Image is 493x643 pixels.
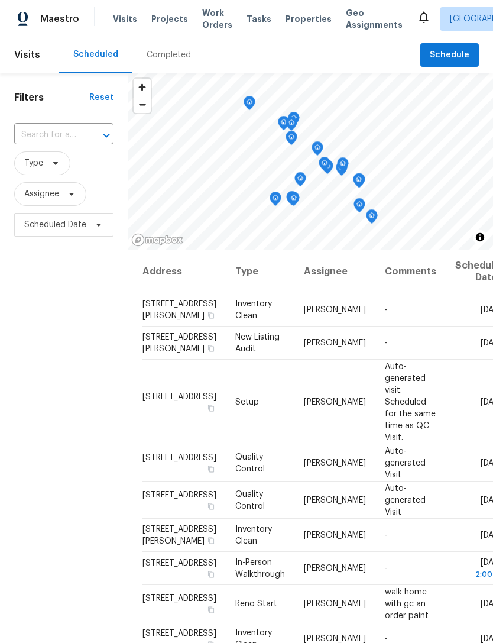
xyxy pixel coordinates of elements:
div: Map marker [319,157,330,175]
th: Comments [375,250,446,293]
div: Map marker [288,192,300,210]
div: Completed [147,49,191,61]
span: Projects [151,13,188,25]
th: Address [142,250,226,293]
span: [PERSON_NAME] [304,564,366,573]
span: Visits [14,42,40,68]
span: [PERSON_NAME] [304,458,366,467]
span: Toggle attribution [476,231,484,244]
span: Auto-generated visit. Scheduled for the same time as QC Visit. [385,362,436,441]
div: Reset [89,92,113,104]
th: Type [226,250,294,293]
h1: Filters [14,92,89,104]
span: Quality Control [235,453,265,473]
button: Open [98,127,115,144]
span: Visits [113,13,137,25]
span: Reno Start [235,599,277,608]
span: [PERSON_NAME] [304,496,366,504]
span: [PERSON_NAME] [304,398,366,406]
span: [STREET_ADDRESS][PERSON_NAME] [142,300,216,320]
button: Copy Address [206,535,216,546]
button: Copy Address [206,463,216,474]
span: Auto-generated Visit [385,447,426,479]
span: [PERSON_NAME] [304,306,366,314]
button: Zoom in [134,79,151,96]
span: Tasks [246,15,271,23]
span: [STREET_ADDRESS] [142,629,216,638]
div: Map marker [286,131,297,149]
span: Assignee [24,188,59,200]
a: Mapbox homepage [131,233,183,247]
span: [STREET_ADDRESS] [142,453,216,461]
span: Inventory Clean [235,525,272,545]
div: Map marker [353,173,365,192]
span: Maestro [40,13,79,25]
span: Geo Assignments [346,7,403,31]
span: - [385,531,388,539]
div: Map marker [286,117,297,135]
span: Schedule [430,48,469,63]
span: [PERSON_NAME] [304,635,366,643]
span: [PERSON_NAME] [304,531,366,539]
span: [PERSON_NAME] [304,599,366,608]
div: Map marker [353,198,365,217]
div: Map marker [286,191,298,209]
div: Map marker [337,157,349,176]
span: New Listing Audit [235,333,280,353]
span: [STREET_ADDRESS] [142,559,216,567]
span: Quality Control [235,490,265,510]
span: Type [24,157,43,169]
span: [STREET_ADDRESS] [142,392,216,400]
th: Assignee [294,250,375,293]
div: Map marker [312,141,323,160]
span: Properties [286,13,332,25]
span: Inventory Clean [235,300,272,320]
button: Copy Address [206,310,216,321]
div: Map marker [278,116,290,134]
span: Auto-generated Visit [385,484,426,516]
span: [PERSON_NAME] [304,339,366,347]
span: [STREET_ADDRESS] [142,594,216,602]
div: Map marker [294,172,306,190]
span: Setup [235,398,259,406]
button: Copy Address [206,604,216,615]
div: Scheduled [73,49,118,60]
input: Search for an address... [14,126,80,144]
span: - [385,564,388,573]
span: [STREET_ADDRESS][PERSON_NAME] [142,333,216,353]
span: - [385,339,388,347]
span: walk home with gc an order paint [385,587,429,619]
div: Map marker [244,96,255,114]
div: Map marker [366,209,378,228]
span: In-Person Walkthrough [235,558,285,579]
button: Copy Address [206,343,216,354]
button: Copy Address [206,569,216,580]
div: Map marker [336,161,348,180]
button: Schedule [420,43,479,67]
div: Map marker [288,112,300,130]
span: Scheduled Date [24,219,86,231]
button: Zoom out [134,96,151,113]
button: Copy Address [206,402,216,413]
span: [STREET_ADDRESS] [142,490,216,499]
span: - [385,635,388,643]
button: Copy Address [206,500,216,511]
button: Toggle attribution [473,230,487,244]
div: Map marker [270,192,281,210]
span: [STREET_ADDRESS][PERSON_NAME] [142,525,216,545]
span: - [385,306,388,314]
span: Work Orders [202,7,232,31]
